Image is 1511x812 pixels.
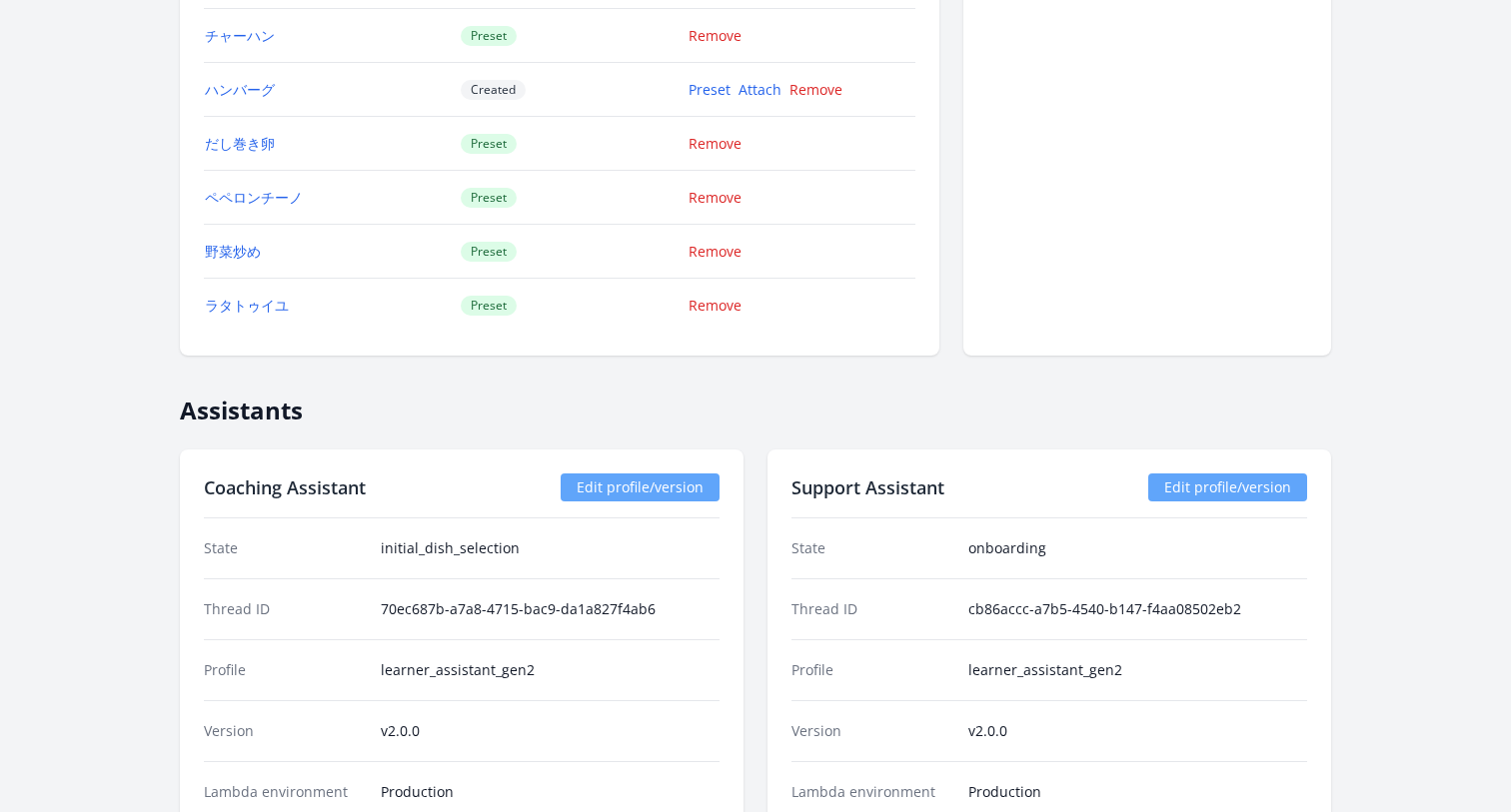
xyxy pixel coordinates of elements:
[968,721,1307,741] dd: v2.0.0
[561,473,720,501] a: Edit profile/version
[789,80,842,99] a: Remove
[205,242,261,261] a: 野菜炒め
[205,26,275,45] a: チャーハン
[689,188,742,207] a: Remove
[791,599,952,619] dt: Thread ID
[968,538,1307,558] dd: onboarding
[461,296,517,316] span: Preset
[461,26,517,46] span: Preset
[689,296,742,315] a: Remove
[689,80,731,99] a: Preset
[791,782,952,802] dt: Lambda environment
[180,380,1331,425] h2: Assistants
[689,26,742,45] a: Remove
[204,782,365,802] dt: Lambda environment
[381,721,720,741] dd: v2.0.0
[689,242,742,261] a: Remove
[689,134,742,153] a: Remove
[381,782,720,802] dd: Production
[205,296,289,315] a: ラタトゥイユ
[791,473,944,501] h2: Support Assistant
[381,538,720,558] dd: initial_dish_selection
[968,660,1307,680] dd: learner_assistant_gen2
[791,660,952,680] dt: Profile
[204,660,365,680] dt: Profile
[461,242,517,262] span: Preset
[1148,473,1307,501] a: Edit profile/version
[791,721,952,741] dt: Version
[381,599,720,619] dd: 70ec687b-a7a8-4715-bac9-da1a827f4ab6
[205,188,303,207] a: ペペロンチーノ
[204,473,366,501] h2: Coaching Assistant
[739,80,781,99] a: Attach
[204,538,365,558] dt: State
[205,134,275,153] a: だし巻き卵
[381,660,720,680] dd: learner_assistant_gen2
[461,80,526,100] span: Created
[204,599,365,619] dt: Thread ID
[791,538,952,558] dt: State
[204,721,365,741] dt: Version
[968,599,1307,619] dd: cb86accc-a7b5-4540-b147-f4aa08502eb2
[461,188,517,208] span: Preset
[205,80,275,99] a: ハンバーグ
[461,134,517,154] span: Preset
[968,782,1307,802] dd: Production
